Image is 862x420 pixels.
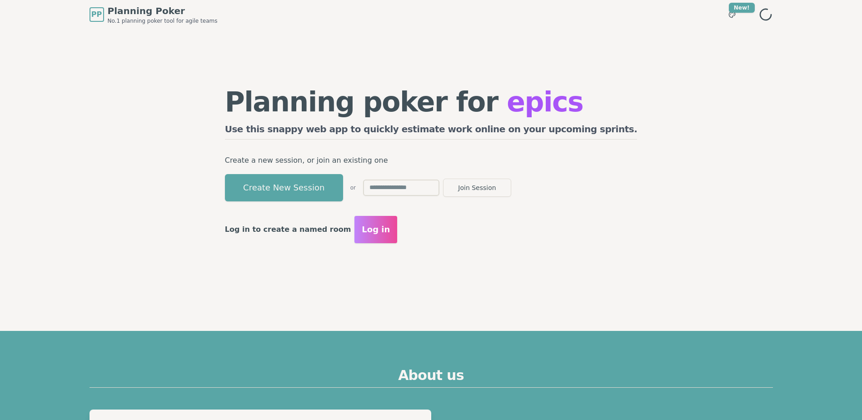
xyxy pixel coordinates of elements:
button: New! [724,6,740,23]
button: Join Session [443,179,511,197]
h1: Planning poker for [225,88,638,115]
h2: About us [90,367,773,388]
span: epics [507,86,583,118]
span: Planning Poker [108,5,218,17]
p: Log in to create a named room [225,223,351,236]
span: or [350,184,356,191]
h2: Use this snappy web app to quickly estimate work online on your upcoming sprints. [225,123,638,140]
div: New! [729,3,755,13]
button: Log in [354,216,397,243]
span: PP [91,9,102,20]
span: No.1 planning poker tool for agile teams [108,17,218,25]
button: Create New Session [225,174,343,201]
p: Create a new session, or join an existing one [225,154,638,167]
span: Log in [362,223,390,236]
a: PPPlanning PokerNo.1 planning poker tool for agile teams [90,5,218,25]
